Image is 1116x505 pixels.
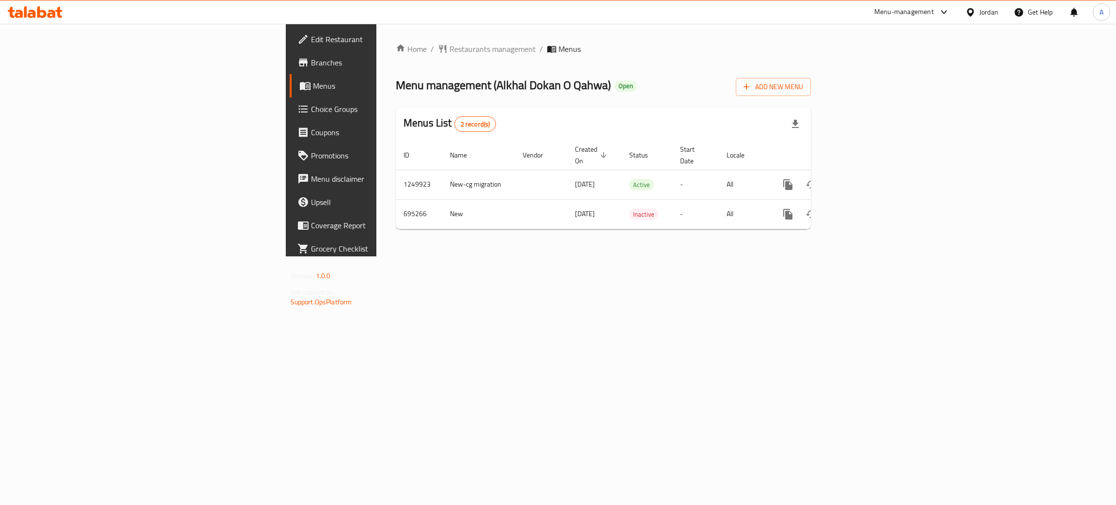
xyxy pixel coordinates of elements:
span: Add New Menu [744,81,803,93]
span: A [1100,7,1103,17]
a: Branches [290,51,472,74]
span: Menus [313,80,465,92]
span: [DATE] [575,178,595,190]
div: Menu-management [874,6,934,18]
span: Vendor [523,149,556,161]
a: Grocery Checklist [290,237,472,260]
span: Version: [291,269,314,282]
span: 2 record(s) [455,120,496,129]
span: Menu management ( Alkhal Dokan O Qahwa ) [396,74,611,96]
div: Open [615,80,637,92]
span: Status [629,149,661,161]
span: Menu disclaimer [311,173,465,185]
span: Promotions [311,150,465,161]
td: - [672,199,719,229]
nav: breadcrumb [396,43,811,55]
td: - [672,170,719,199]
span: Name [450,149,480,161]
button: more [776,173,800,196]
span: Inactive [629,209,658,220]
span: Choice Groups [311,103,465,115]
a: Coverage Report [290,214,472,237]
span: 1.0.0 [316,269,331,282]
span: Start Date [680,143,707,167]
h2: Menus List [403,116,496,132]
span: Open [615,82,637,90]
span: Created On [575,143,610,167]
div: Inactive [629,208,658,220]
span: Grocery Checklist [311,243,465,254]
li: / [540,43,543,55]
a: Restaurants management [438,43,536,55]
button: Change Status [800,173,823,196]
button: Add New Menu [736,78,811,96]
td: All [719,170,769,199]
span: Restaurants management [449,43,536,55]
a: Menu disclaimer [290,167,472,190]
div: Export file [784,112,807,136]
a: Upsell [290,190,472,214]
a: Coupons [290,121,472,144]
div: Jordan [979,7,998,17]
span: Menus [558,43,581,55]
a: Menus [290,74,472,97]
td: New [442,199,515,229]
td: All [719,199,769,229]
span: Get support on: [291,286,335,299]
a: Choice Groups [290,97,472,121]
button: Change Status [800,203,823,226]
span: Upsell [311,196,465,208]
span: ID [403,149,422,161]
span: Branches [311,57,465,68]
span: [DATE] [575,207,595,220]
span: Locale [727,149,757,161]
a: Promotions [290,144,472,167]
a: Support.OpsPlatform [291,296,352,308]
span: Active [629,179,654,190]
span: Coupons [311,126,465,138]
div: Total records count [454,116,496,132]
td: New-cg migration [442,170,515,199]
span: Coverage Report [311,220,465,231]
button: more [776,203,800,226]
span: Edit Restaurant [311,33,465,45]
table: enhanced table [396,141,877,229]
a: Edit Restaurant [290,28,472,51]
th: Actions [769,141,877,170]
